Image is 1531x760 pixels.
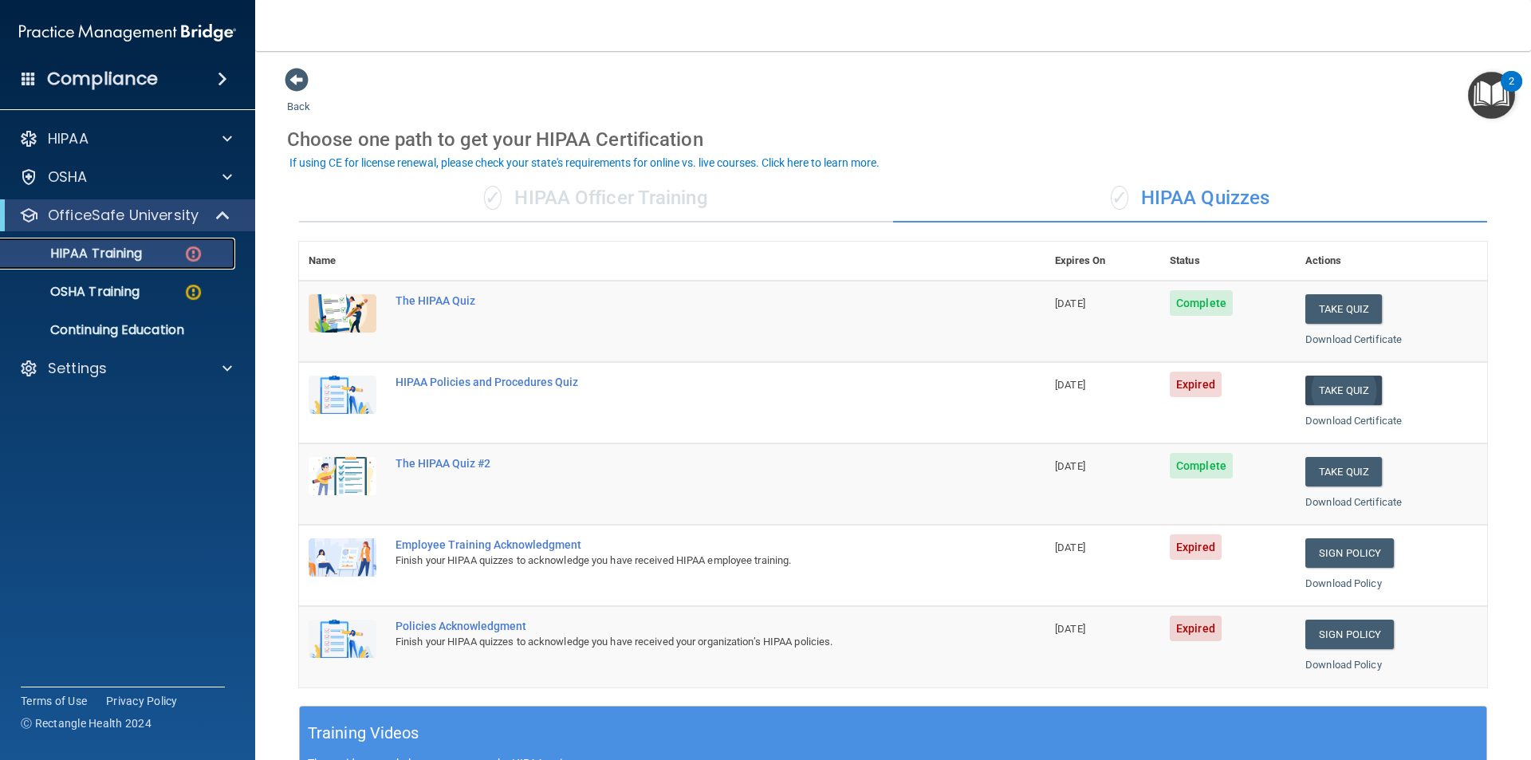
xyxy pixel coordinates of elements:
[893,175,1487,222] div: HIPAA Quizzes
[287,81,310,112] a: Back
[10,246,142,262] p: HIPAA Training
[1296,242,1487,281] th: Actions
[396,632,966,652] div: Finish your HIPAA quizzes to acknowledge you have received your organization’s HIPAA policies.
[183,244,203,264] img: danger-circle.6113f641.png
[1305,415,1402,427] a: Download Certificate
[1509,81,1514,102] div: 2
[396,457,966,470] div: The HIPAA Quiz #2
[19,206,231,225] a: OfficeSafe University
[1305,496,1402,508] a: Download Certificate
[1255,647,1512,711] iframe: Drift Widget Chat Controller
[19,359,232,378] a: Settings
[287,116,1499,163] div: Choose one path to get your HIPAA Certification
[1055,379,1085,391] span: [DATE]
[289,157,880,168] div: If using CE for license renewal, please check your state's requirements for online vs. live cours...
[1305,620,1394,649] a: Sign Policy
[183,282,203,302] img: warning-circle.0cc9ac19.png
[1055,460,1085,472] span: [DATE]
[396,376,966,388] div: HIPAA Policies and Procedures Quiz
[1305,376,1382,405] button: Take Quiz
[48,359,107,378] p: Settings
[1305,294,1382,324] button: Take Quiz
[308,719,419,747] h5: Training Videos
[1111,186,1128,210] span: ✓
[1305,457,1382,486] button: Take Quiz
[1160,242,1296,281] th: Status
[106,693,178,709] a: Privacy Policy
[19,129,232,148] a: HIPAA
[1170,290,1233,316] span: Complete
[19,17,236,49] img: PMB logo
[21,693,87,709] a: Terms of Use
[10,284,140,300] p: OSHA Training
[1045,242,1160,281] th: Expires On
[1468,72,1515,119] button: Open Resource Center, 2 new notifications
[1170,453,1233,478] span: Complete
[1305,538,1394,568] a: Sign Policy
[1170,534,1222,560] span: Expired
[48,167,88,187] p: OSHA
[1305,333,1402,345] a: Download Certificate
[1170,616,1222,641] span: Expired
[48,129,89,148] p: HIPAA
[396,294,966,307] div: The HIPAA Quiz
[287,155,882,171] button: If using CE for license renewal, please check your state's requirements for online vs. live cours...
[396,551,966,570] div: Finish your HIPAA quizzes to acknowledge you have received HIPAA employee training.
[484,186,502,210] span: ✓
[299,175,893,222] div: HIPAA Officer Training
[396,620,966,632] div: Policies Acknowledgment
[21,715,152,731] span: Ⓒ Rectangle Health 2024
[47,68,158,90] h4: Compliance
[10,322,228,338] p: Continuing Education
[396,538,966,551] div: Employee Training Acknowledgment
[1055,297,1085,309] span: [DATE]
[19,167,232,187] a: OSHA
[299,242,386,281] th: Name
[1305,577,1382,589] a: Download Policy
[1055,541,1085,553] span: [DATE]
[1170,372,1222,397] span: Expired
[48,206,199,225] p: OfficeSafe University
[1055,623,1085,635] span: [DATE]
